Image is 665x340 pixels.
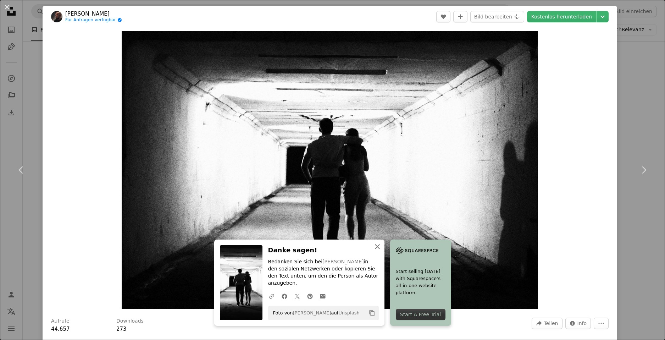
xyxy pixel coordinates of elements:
[577,318,587,329] span: Info
[51,318,70,325] h3: Aufrufe
[622,136,665,204] a: Weiter
[594,318,609,329] button: Weitere Aktionen
[390,240,451,326] a: Start selling [DATE] with Squarespace’s all-in-one website platform.Start A Free Trial
[396,245,438,256] img: file-1705255347840-230a6ab5bca9image
[51,326,70,332] span: 44.657
[278,289,291,303] a: Auf Facebook teilen
[470,11,524,22] button: Bild bearbeiten
[65,17,122,23] a: Für Anfragen verfügbar
[116,318,144,325] h3: Downloads
[270,307,360,319] span: Foto von auf
[396,268,445,296] span: Start selling [DATE] with Squarespace’s all-in-one website platform.
[544,318,558,329] span: Teilen
[51,11,62,22] img: Zum Profil von Damir Samatkulov
[322,259,364,264] a: [PERSON_NAME]
[293,310,331,316] a: [PERSON_NAME]
[268,245,379,256] h3: Danke sagen!
[527,11,596,22] a: Kostenlos herunterladen
[291,289,304,303] a: Auf Twitter teilen
[268,258,379,287] p: Bedanken Sie sich bei in den sozialen Netzwerken oder kopieren Sie den Text unten, um den die Per...
[116,326,127,332] span: 273
[122,31,538,309] img: Ein Mann und eine Frau gehen in einem Tunnel
[436,11,450,22] button: Gefällt mir
[366,307,378,319] button: In die Zwischenablage kopieren
[304,289,316,303] a: Auf Pinterest teilen
[597,11,609,22] button: Downloadgröße auswählen
[338,310,359,316] a: Unsplash
[532,318,562,329] button: Dieses Bild teilen
[65,10,122,17] a: [PERSON_NAME]
[396,309,445,320] div: Start A Free Trial
[122,31,538,309] button: Dieses Bild heranzoomen
[565,318,591,329] button: Statistiken zu diesem Bild
[453,11,467,22] button: Zu Kollektion hinzufügen
[316,289,329,303] a: Via E-Mail teilen teilen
